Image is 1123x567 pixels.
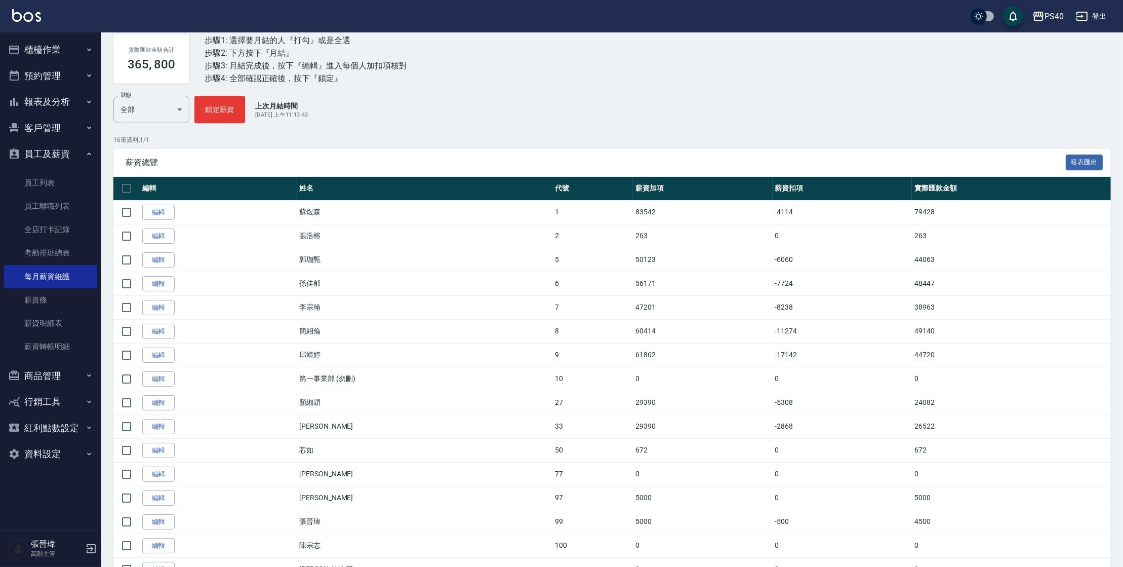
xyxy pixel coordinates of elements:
div: 步驟4: 全部確認正確後，按下『鎖定』 [205,72,407,85]
a: 報表匯出 [1066,157,1103,167]
td: 0 [773,438,912,462]
td: 0 [773,462,912,486]
td: 李宗翰 [297,295,552,319]
td: 5000 [633,510,773,534]
div: 全部 [113,96,189,123]
td: -4114 [773,200,912,224]
td: 10 [552,367,633,391]
td: 47201 [633,295,773,319]
td: -2868 [773,414,912,438]
td: 29390 [633,414,773,438]
button: 資料設定 [4,441,97,467]
td: 6 [552,272,633,295]
td: 4500 [912,510,1111,534]
div: PS40 [1045,10,1064,23]
button: 行銷工具 [4,389,97,415]
td: 郭珈甄 [297,248,552,272]
th: 姓名 [297,177,552,201]
h3: 365, 800 [128,57,176,71]
td: 263 [912,224,1111,248]
td: 33 [552,414,633,438]
a: 編輯 [142,467,175,482]
a: 編輯 [142,490,175,506]
td: 0 [912,534,1111,557]
td: 0 [633,367,773,391]
a: 全店打卡記錄 [4,218,97,241]
span: [DATE] 上午11:13:43 [255,111,308,118]
td: 5 [552,248,633,272]
div: 步驟3: 月結完成後，按下『編輯』進入每個人加扣項核對 [205,59,407,72]
td: 張浩榕 [297,224,552,248]
td: 0 [912,367,1111,391]
button: 櫃檯作業 [4,36,97,63]
div: 步驟1: 選擇要月結的人『打勾』或是全選 [205,34,407,47]
td: 44063 [912,248,1111,272]
td: 0 [633,534,773,557]
td: [PERSON_NAME] [297,414,552,438]
button: 報表匯出 [1066,155,1103,170]
td: -17142 [773,343,912,367]
td: 672 [633,438,773,462]
td: 0 [912,462,1111,486]
a: 編輯 [142,419,175,435]
td: 蘇煜森 [297,200,552,224]
td: 0 [773,534,912,557]
a: 編輯 [142,514,175,530]
a: 考勤排班總表 [4,241,97,264]
td: 5000 [633,486,773,510]
label: 狀態 [121,91,131,99]
td: 1 [552,200,633,224]
td: 672 [912,438,1111,462]
td: 顏緗穎 [297,391,552,414]
td: 26522 [912,414,1111,438]
button: 預約管理 [4,63,97,89]
td: -11274 [773,319,912,343]
p: 上次月結時間 [255,101,308,111]
td: 99 [552,510,633,534]
td: 芯如 [297,438,552,462]
a: 編輯 [142,324,175,339]
td: 邱靖婷 [297,343,552,367]
a: 編輯 [142,348,175,363]
p: 16 筆資料, 1 / 1 [113,135,1111,144]
td: 100 [552,534,633,557]
td: 孫佳郁 [297,272,552,295]
a: 編輯 [142,443,175,459]
a: 編輯 [142,229,175,244]
td: 50 [552,438,633,462]
img: Logo [12,9,41,22]
td: -6060 [773,248,912,272]
td: [PERSON_NAME] [297,486,552,510]
a: 編輯 [142,276,175,292]
th: 薪資加項 [633,177,773,201]
button: save [1003,6,1023,26]
td: 83542 [633,200,773,224]
button: 登出 [1072,7,1111,26]
button: 紅利點數設定 [4,415,97,441]
td: 49140 [912,319,1111,343]
td: -500 [773,510,912,534]
td: 張晉瑋 [297,510,552,534]
button: 報表及分析 [4,89,97,115]
button: 客戶管理 [4,115,97,141]
div: 步驟2: 下方按下『月結』 [205,47,407,59]
td: [PERSON_NAME] [297,462,552,486]
td: 2 [552,224,633,248]
td: 263 [633,224,773,248]
td: 56171 [633,272,773,295]
td: -7724 [773,272,912,295]
a: 薪資條 [4,288,97,312]
td: 0 [773,367,912,391]
td: 24082 [912,391,1111,414]
a: 員工列表 [4,171,97,195]
th: 實際匯款金額 [912,177,1111,201]
a: 編輯 [142,252,175,268]
a: 薪資明細表 [4,312,97,335]
p: 高階主管 [31,549,83,558]
td: 97 [552,486,633,510]
td: 77 [552,462,633,486]
a: 員工離職列表 [4,195,97,218]
td: 29390 [633,391,773,414]
td: 7 [552,295,633,319]
td: 60414 [633,319,773,343]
